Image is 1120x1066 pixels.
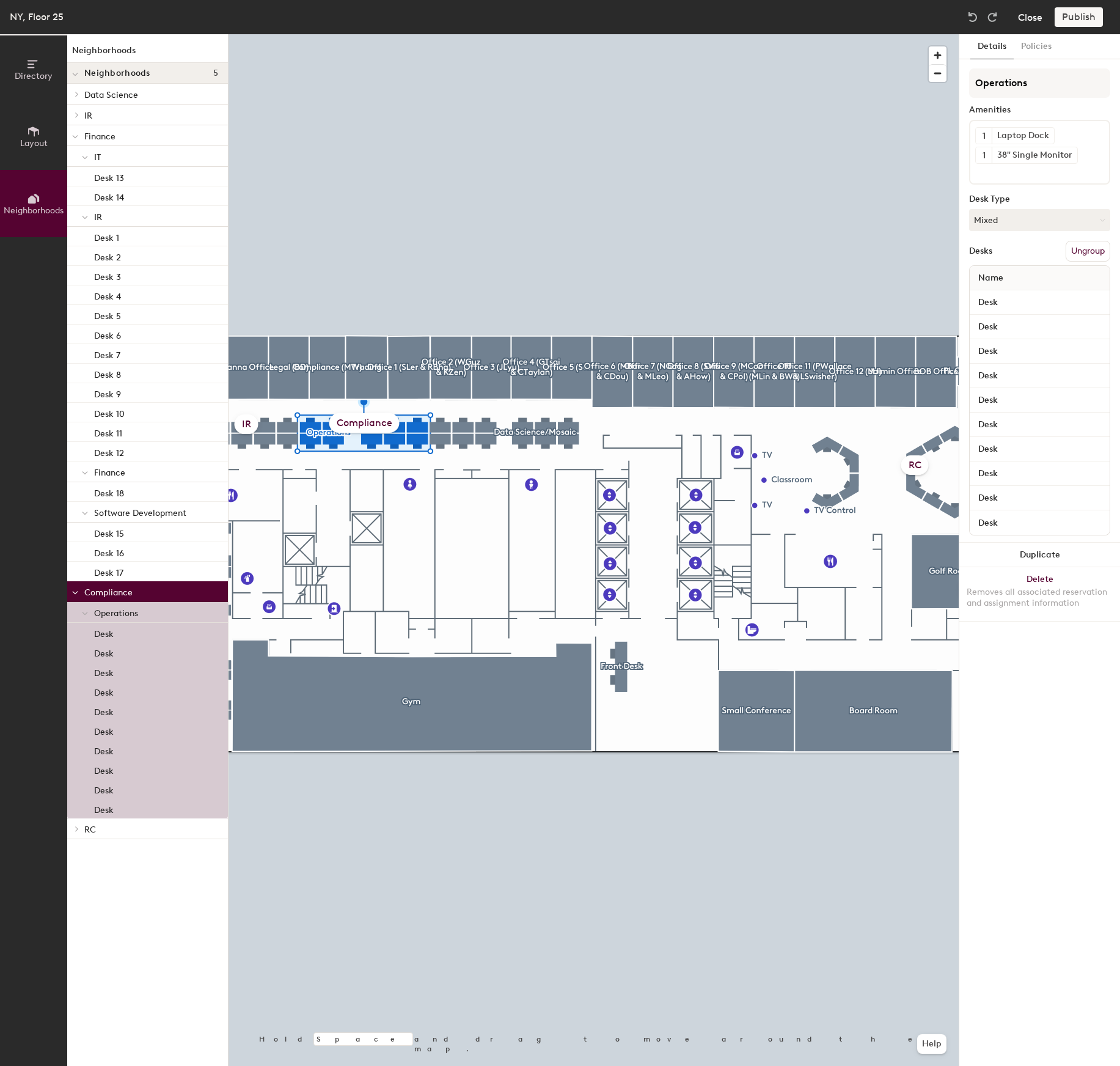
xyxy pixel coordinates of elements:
p: Desk [94,684,114,698]
p: Desk 13 [94,169,124,183]
div: Laptop Dock [992,128,1054,144]
input: Unnamed desk [972,392,1107,409]
div: RC [901,455,929,475]
p: Desk 3 [94,268,121,282]
p: Desk [94,743,114,757]
button: Details [970,34,1014,59]
p: Desk 17 [94,564,123,578]
h1: Neighborhoods [67,44,228,63]
div: IR [235,414,258,434]
span: Finance [94,468,125,478]
p: Desk 1 [94,229,119,243]
span: 5 [213,68,218,78]
input: Unnamed desk [972,514,1107,531]
div: Desk Type [969,194,1110,204]
p: Desk [94,625,114,639]
p: Desk 8 [94,366,121,380]
input: Unnamed desk [972,367,1107,384]
button: Mixed [969,209,1110,231]
p: Desk [94,664,114,678]
p: Desk 5 [94,307,121,322]
img: Redo [986,11,998,23]
p: Desk 15 [94,525,124,539]
p: Desk 12 [94,444,124,458]
div: Amenities [969,105,1110,115]
span: Neighborhoods [4,205,64,216]
div: Desks [969,246,992,256]
button: 1 [976,128,992,144]
p: IR [84,107,218,123]
button: Close [1018,7,1042,27]
img: Undo [967,11,979,23]
input: Unnamed desk [972,441,1107,458]
input: Unnamed desk [972,294,1107,311]
p: Finance [84,128,218,144]
button: DeleteRemoves all associated reservation and assignment information [959,567,1120,621]
span: Operations [94,608,138,619]
span: Directory [15,71,53,81]
button: Policies [1014,34,1059,59]
span: Software Development [94,508,186,518]
p: Desk 14 [94,189,124,203]
div: NY, Floor 25 [10,9,64,24]
p: Desk [94,704,114,718]
p: Desk 6 [94,327,121,341]
span: Layout [20,138,48,149]
input: Unnamed desk [972,416,1107,433]
span: Name [972,267,1009,289]
p: Compliance [84,584,218,600]
p: Desk [94,762,114,776]
button: 1 [976,147,992,163]
p: Desk 4 [94,288,121,302]
span: Neighborhoods [84,68,150,78]
p: Desk [94,723,114,737]
p: Desk [94,801,114,815]
button: Help [917,1034,946,1054]
p: Desk 7 [94,347,120,361]
p: Desk 11 [94,425,122,439]
div: 38" Single Monitor [992,147,1077,163]
input: Unnamed desk [972,490,1107,507]
p: Desk 16 [94,545,124,559]
p: Desk 2 [94,249,121,263]
input: Unnamed desk [972,318,1107,336]
p: Desk 10 [94,405,125,419]
p: RC [84,821,218,837]
span: IR [94,212,102,222]
p: Desk 9 [94,386,121,400]
div: Compliance [329,413,400,433]
p: Data Science [84,86,218,102]
p: Desk [94,782,114,796]
p: Desk [94,645,114,659]
p: Desk 18 [94,485,124,499]
div: Removes all associated reservation and assignment information [967,587,1113,609]
span: IT [94,152,101,163]
span: 1 [983,149,986,162]
button: Duplicate [959,543,1120,567]
span: 1 [983,130,986,142]
input: Unnamed desk [972,343,1107,360]
button: Ungroup [1066,241,1110,262]
input: Unnamed desk [972,465,1107,482]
